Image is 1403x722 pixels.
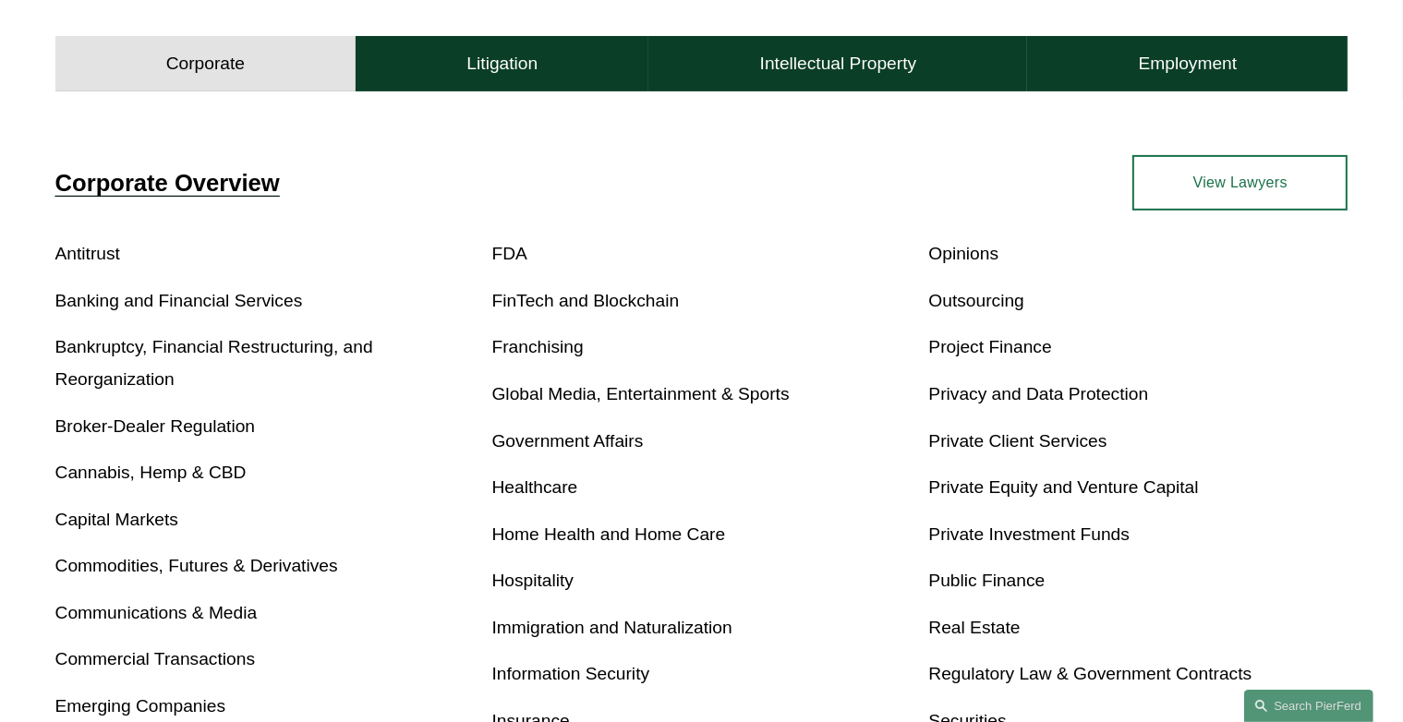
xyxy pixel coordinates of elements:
[1244,690,1373,722] a: Search this site
[492,477,578,497] a: Healthcare
[55,170,280,196] a: Corporate Overview
[492,291,680,310] a: FinTech and Blockchain
[928,291,1023,310] a: Outsourcing
[928,337,1051,356] a: Project Finance
[55,510,178,529] a: Capital Markets
[55,556,338,575] a: Commodities, Futures & Derivatives
[466,53,538,75] h4: Litigation
[928,664,1252,683] a: Regulatory Law & Government Contracts
[492,618,732,637] a: Immigration and Naturalization
[492,384,790,403] a: Global Media, Entertainment & Sports
[55,649,255,668] a: Commercial Transactions
[492,431,644,451] a: Government Affairs
[1132,155,1348,211] a: View Lawyers
[55,696,226,716] a: Emerging Companies
[55,603,258,622] a: Communications & Media
[928,618,1020,637] a: Real Estate
[55,416,256,436] a: Broker-Dealer Regulation
[928,477,1198,497] a: Private Equity and Venture Capital
[492,664,650,683] a: Information Security
[492,337,584,356] a: Franchising
[760,53,917,75] h4: Intellectual Property
[55,337,373,389] a: Bankruptcy, Financial Restructuring, and Reorganization
[55,291,303,310] a: Banking and Financial Services
[1139,53,1238,75] h4: Employment
[928,431,1107,451] a: Private Client Services
[492,571,575,590] a: Hospitality
[55,244,120,263] a: Antitrust
[492,244,527,263] a: FDA
[492,524,726,544] a: Home Health and Home Care
[928,571,1045,590] a: Public Finance
[928,524,1130,544] a: Private Investment Funds
[166,53,245,75] h4: Corporate
[928,384,1148,403] a: Privacy and Data Protection
[55,463,247,482] a: Cannabis, Hemp & CBD
[928,244,998,263] a: Opinions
